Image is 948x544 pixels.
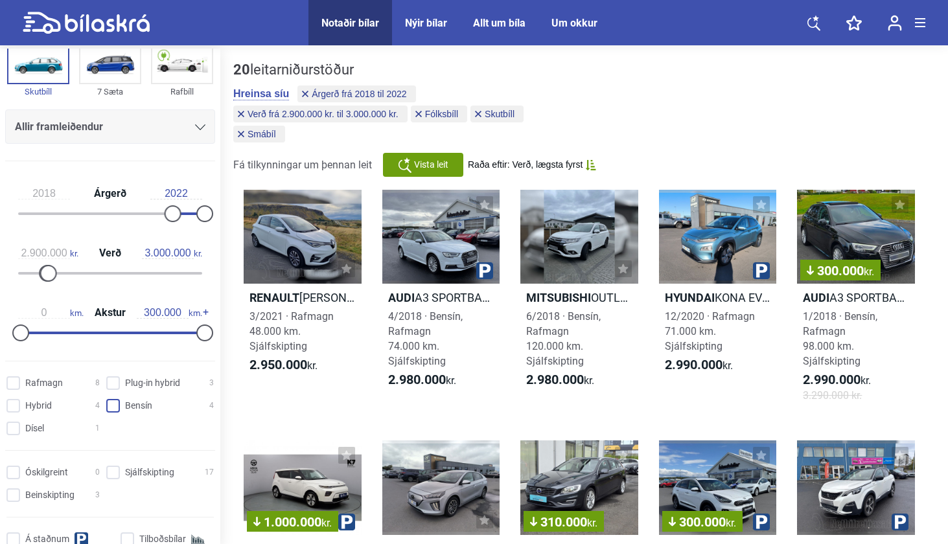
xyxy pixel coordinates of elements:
[244,290,362,305] h2: [PERSON_NAME] INTENS
[25,422,44,435] span: Dísel
[7,84,69,99] div: Skutbíll
[659,290,777,305] h2: KONA EV PREMIUM 64KWH
[405,17,447,29] a: Nýir bílar
[233,106,408,122] button: Verð frá 2.900.000 kr. til 3.000.000 kr.
[797,190,915,414] a: 300.000kr.AudiA3 SPORTBACK E-TRON1/2018 · Bensín, Rafmagn98.000 km. Sjálfskipting2.990.000kr.3.29...
[142,247,202,259] span: kr.
[244,190,362,414] a: Renault[PERSON_NAME] INTENS3/2021 · Rafmagn48.000 km. Sjálfskipting2.950.000kr.
[233,62,576,78] div: leitarniðurstöður
[388,372,446,387] b: 2.980.000
[665,291,715,304] b: Hyundai
[587,517,597,529] span: kr.
[95,466,100,479] span: 0
[312,89,406,98] span: Árgerð frá 2018 til 2022
[864,266,874,278] span: kr.
[753,514,770,530] img: parking.png
[414,158,448,172] span: Vista leit
[388,372,456,388] span: kr.
[95,488,100,502] span: 3
[753,262,770,279] img: parking.png
[665,357,733,373] span: kr.
[388,310,463,367] span: 4/2018 · Bensín, Rafmagn 74.000 km. Sjálfskipting
[249,291,299,304] b: Renault
[125,376,180,390] span: Plug-in hybrid
[470,106,524,122] button: Skutbíll
[25,399,52,413] span: Hybrid
[95,399,100,413] span: 4
[526,372,584,387] b: 2.980.000
[520,190,638,414] a: MitsubishiOUTLANDER6/2018 · Bensín, Rafmagn120.000 km. Sjálfskipting2.980.000kr.
[338,514,355,530] img: parking.png
[476,262,493,279] img: parking.png
[91,188,130,199] span: Árgerð
[425,109,458,119] span: Fólksbíll
[321,517,332,529] span: kr.
[18,307,84,319] span: km.
[249,357,307,372] b: 2.950.000
[233,62,250,78] b: 20
[125,466,174,479] span: Sjálfskipting
[485,109,514,119] span: Skutbíll
[665,357,723,372] b: 2.990.000
[468,159,596,170] button: Raða eftir: Verð, lægsta fyrst
[468,159,583,170] span: Raða eftir: Verð, lægsta fyrst
[659,190,777,414] a: HyundaiKONA EV PREMIUM 64KWH12/2020 · Rafmagn71.000 km. Sjálfskipting2.990.000kr.
[665,310,755,352] span: 12/2020 · Rafmagn 71.000 km. Sjálfskipting
[297,85,415,102] button: Árgerð frá 2018 til 2022
[803,388,862,403] span: 3.290.000 kr.
[205,466,214,479] span: 17
[382,290,500,305] h2: A3 SPORTBACK E-TRON
[248,130,276,139] span: Smábíl
[803,372,871,388] span: kr.
[137,307,202,319] span: km.
[888,15,902,31] img: user-login.svg
[95,376,100,390] span: 8
[25,466,68,479] span: Óskilgreint
[526,310,601,367] span: 6/2018 · Bensín, Rafmagn 120.000 km. Sjálfskipting
[249,310,334,352] span: 3/2021 · Rafmagn 48.000 km. Sjálfskipting
[233,159,372,171] span: Fá tilkynningar um þennan leit
[151,84,213,99] div: Rafbíll
[382,190,500,414] a: AudiA3 SPORTBACK E-TRON4/2018 · Bensín, Rafmagn74.000 km. Sjálfskipting2.980.000kr.
[321,17,379,29] a: Notaðir bílar
[96,248,124,258] span: Verð
[726,517,736,529] span: kr.
[803,310,877,367] span: 1/2018 · Bensín, Rafmagn 98.000 km. Sjálfskipting
[18,247,78,259] span: kr.
[125,399,152,413] span: Bensín
[797,290,915,305] h2: A3 SPORTBACK E-TRON
[249,357,318,373] span: kr.
[79,84,141,99] div: 7 Sæta
[803,291,829,304] b: Audi
[803,372,861,387] b: 2.990.000
[233,87,289,100] button: Hreinsa síu
[25,488,75,502] span: Beinskipting
[473,17,526,29] a: Allt um bíla
[892,514,908,530] img: parking.png
[15,118,103,136] span: Allir framleiðendur
[551,17,597,29] a: Um okkur
[526,372,594,388] span: kr.
[388,291,415,304] b: Audi
[526,291,591,304] b: Mitsubishi
[411,106,467,122] button: Fólksbíll
[209,376,214,390] span: 3
[253,516,332,528] span: 1.000.000
[520,290,638,305] h2: OUTLANDER
[25,376,63,390] span: Rafmagn
[209,399,214,413] span: 4
[233,126,285,142] button: Smábíl
[248,109,399,119] span: Verð frá 2.900.000 kr. til 3.000.000 kr.
[669,516,736,528] span: 300.000
[530,516,597,528] span: 310.000
[91,308,129,318] span: Akstur
[95,422,100,435] span: 1
[807,264,874,277] span: 300.000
